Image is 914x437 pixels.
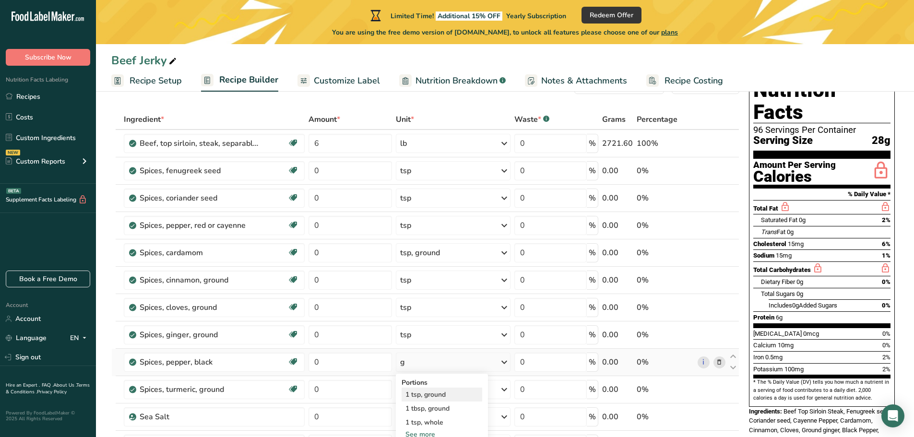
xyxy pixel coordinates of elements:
[753,79,890,123] h1: Nutrition Facts
[368,10,566,21] div: Limited Time!
[140,384,260,395] div: Spices, turmeric, ground
[140,274,260,286] div: Spices, cinnamon, ground
[753,189,890,200] section: % Daily Value *
[882,240,890,248] span: 6%
[665,74,723,87] span: Recipe Costing
[6,271,90,287] a: Book a Free Demo
[778,342,794,349] span: 10mg
[396,114,414,125] span: Unit
[6,188,21,194] div: BETA
[402,402,482,415] div: 1 tbsp, ground
[792,302,799,309] span: 0g
[753,354,764,361] span: Iron
[400,356,405,368] div: g
[402,378,482,388] div: Portions
[661,28,678,37] span: plans
[400,138,407,149] div: lb
[761,216,797,224] span: Saturated Fat
[753,135,813,147] span: Serving Size
[796,278,803,285] span: 0g
[637,384,694,395] div: 0%
[402,388,482,402] div: 1 tsp, ground
[140,302,260,313] div: Spices, cloves, ground
[753,125,890,135] div: 96 Servings Per Container
[637,138,694,149] div: 100%
[882,366,890,373] span: 2%
[400,192,411,204] div: tsp
[400,220,411,231] div: tsp
[753,314,774,321] span: Protein
[776,314,783,321] span: 6g
[400,165,411,177] div: tsp
[415,74,498,87] span: Nutrition Breakdown
[541,74,627,87] span: Notes & Attachments
[140,165,260,177] div: Spices, fenugreek seed
[124,114,164,125] span: Ingredient
[602,247,633,259] div: 0.00
[400,302,411,313] div: tsp
[872,135,890,147] span: 28g
[803,330,819,337] span: 0mcg
[637,329,694,341] div: 0%
[53,382,76,389] a: About Us .
[590,10,633,20] span: Redeem Offer
[749,408,782,415] span: Ingredients:
[761,278,795,285] span: Dietary Fiber
[140,329,260,341] div: Spices, ginger, ground
[6,382,90,395] a: Terms & Conditions .
[753,266,811,273] span: Total Carbohydrates
[882,278,890,285] span: 0%
[514,114,549,125] div: Waste
[219,73,278,86] span: Recipe Builder
[602,165,633,177] div: 0.00
[6,150,20,155] div: NEW
[42,382,53,389] a: FAQ .
[637,165,694,177] div: 0%
[602,329,633,341] div: 0.00
[761,290,795,297] span: Total Sugars
[582,7,641,24] button: Redeem Offer
[506,12,566,21] span: Yearly Subscription
[6,382,40,389] a: Hire an Expert .
[776,252,792,259] span: 15mg
[882,342,890,349] span: 0%
[753,161,836,170] div: Amount Per Serving
[753,252,774,259] span: Sodium
[761,228,777,236] i: Trans
[769,302,837,309] span: Includes Added Sugars
[140,411,260,423] div: Sea Salt
[637,114,677,125] span: Percentage
[788,240,804,248] span: 15mg
[602,411,633,423] div: 0.00
[140,138,260,149] div: Beef, top sirloin, steak, separable lean only, trimmed to 1/8" fat, choice, raw
[765,354,783,361] span: 0.5mg
[637,411,694,423] div: 0%
[637,274,694,286] div: 0%
[602,302,633,313] div: 0.00
[6,410,90,422] div: Powered By FoodLabelMaker © 2025 All Rights Reserved
[111,70,182,92] a: Recipe Setup
[882,216,890,224] span: 2%
[400,329,411,341] div: tsp
[882,252,890,259] span: 1%
[784,366,804,373] span: 100mg
[314,74,380,87] span: Customize Label
[140,220,260,231] div: Spices, pepper, red or cayenne
[332,27,678,37] span: You are using the free demo version of [DOMAIN_NAME], to unlock all features please choose one of...
[881,404,904,427] div: Open Intercom Messenger
[6,330,47,346] a: Language
[70,332,90,344] div: EN
[309,114,340,125] span: Amount
[111,52,178,69] div: Beef Jerky
[753,366,783,373] span: Potassium
[753,240,786,248] span: Cholesterol
[602,192,633,204] div: 0.00
[753,378,890,402] section: * The % Daily Value (DV) tells you how much a nutrient in a serving of food contributes to a dail...
[882,330,890,337] span: 0%
[796,290,803,297] span: 0g
[140,247,260,259] div: Spices, cardamom
[698,356,710,368] a: i
[140,356,260,368] div: Spices, pepper, black
[201,69,278,92] a: Recipe Builder
[130,74,182,87] span: Recipe Setup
